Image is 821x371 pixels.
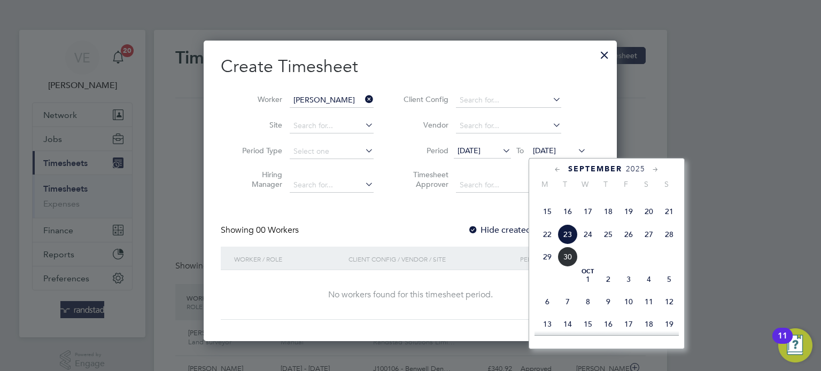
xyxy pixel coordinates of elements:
span: 2 [598,269,618,289]
span: 15 [537,201,557,222]
span: 00 Workers [256,225,299,235]
span: 10 [618,291,639,312]
span: 7 [557,291,578,312]
span: T [595,179,616,189]
span: 9 [598,291,618,312]
span: 5 [659,269,679,289]
span: 18 [639,314,659,334]
div: Period [517,247,589,271]
input: Search for... [456,119,561,133]
span: T [555,179,575,189]
span: 19 [659,314,679,334]
span: 29 [537,247,557,267]
span: 23 [557,224,578,244]
h2: Create Timesheet [221,56,600,78]
div: No workers found for this timesheet period. [231,289,589,301]
span: S [656,179,677,189]
span: 14 [557,314,578,334]
span: 8 [578,291,598,312]
span: W [575,179,595,189]
span: 26 [618,224,639,244]
span: 25 [598,224,618,244]
input: Search for... [290,119,374,133]
div: 11 [778,336,787,350]
span: 18 [598,201,618,222]
span: 6 [537,291,557,312]
span: Oct [578,269,598,274]
span: [DATE] [458,146,481,155]
span: 13 [537,314,557,334]
span: 24 [578,224,598,244]
label: Hiring Manager [234,170,282,189]
span: 12 [659,291,679,312]
div: Client Config / Vendor / Site [346,247,517,271]
span: 22 [537,224,557,244]
span: S [636,179,656,189]
label: Site [234,120,282,130]
span: 27 [639,224,659,244]
span: 17 [578,201,598,222]
span: To [513,144,527,157]
label: Worker [234,94,282,104]
span: 19 [618,201,639,222]
label: Timesheet Approver [400,170,448,189]
input: Search for... [290,93,374,108]
label: Vendor [400,120,448,130]
span: 30 [557,247,578,267]
input: Search for... [290,178,374,193]
span: 3 [618,269,639,289]
label: Hide created timesheets [468,225,576,235]
span: 17 [618,314,639,334]
span: 4 [639,269,659,289]
div: Showing [221,225,301,236]
button: Open Resource Center, 11 new notifications [778,328,812,362]
span: 28 [659,224,679,244]
span: 21 [659,201,679,222]
label: Client Config [400,94,448,104]
input: Search for... [456,93,561,108]
span: 20 [639,201,659,222]
label: Period Type [234,146,282,155]
input: Search for... [456,178,561,193]
span: M [535,179,555,189]
label: Period [400,146,448,155]
span: 2025 [626,164,645,173]
span: 11 [639,291,659,312]
span: F [616,179,636,189]
input: Select one [290,144,374,159]
span: 16 [598,314,618,334]
span: 16 [557,201,578,222]
span: 15 [578,314,598,334]
span: [DATE] [533,146,556,155]
span: 1 [578,269,598,289]
div: Worker / Role [231,247,346,271]
span: September [568,164,622,173]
